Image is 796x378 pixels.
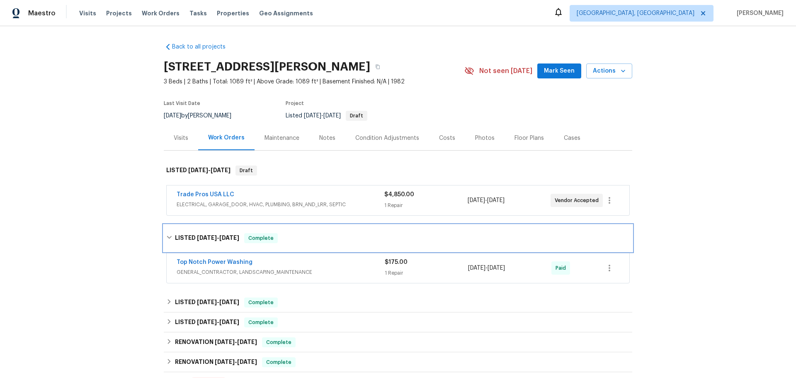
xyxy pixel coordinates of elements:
span: Project [286,101,304,106]
span: [DATE] [197,235,217,241]
span: - [304,113,341,119]
div: Floor Plans [514,134,544,142]
span: [DATE] [237,359,257,365]
span: [DATE] [215,339,235,345]
span: Mark Seen [544,66,575,76]
span: [DATE] [164,113,181,119]
div: Condition Adjustments [355,134,419,142]
span: Not seen [DATE] [479,67,532,75]
span: [DATE] [219,235,239,241]
div: Visits [174,134,188,142]
h6: LISTED [175,317,239,327]
a: Back to all projects [164,43,243,51]
h6: RENOVATION [175,337,257,347]
div: 1 Repair [384,201,467,210]
span: Work Orders [142,9,180,17]
span: - [197,319,239,325]
h6: LISTED [166,166,231,176]
h6: LISTED [175,233,239,243]
span: Paid [556,264,569,272]
div: Maintenance [265,134,299,142]
span: [DATE] [219,319,239,325]
button: Copy Address [370,59,385,74]
span: Complete [245,318,277,327]
div: Work Orders [208,134,245,142]
a: Trade Pros USA LLC [177,192,234,198]
span: [DATE] [197,299,217,305]
span: Complete [263,338,295,346]
span: [DATE] [487,198,505,203]
div: LISTED [DATE]-[DATE]Complete [164,225,632,251]
span: Projects [106,9,132,17]
span: - [215,359,257,365]
div: 1 Repair [385,269,468,277]
div: RENOVATION [DATE]-[DATE]Complete [164,352,632,372]
span: [DATE] [468,198,485,203]
span: Last Visit Date [164,101,200,106]
span: - [468,196,505,205]
span: Complete [245,234,277,242]
span: [DATE] [304,113,321,119]
span: Draft [347,113,366,118]
span: $4,850.00 [384,192,414,198]
span: [DATE] [468,265,485,271]
span: GENERAL_CONTRACTOR, LANDSCAPING_MAINTENANCE [177,268,385,276]
div: Cases [564,134,580,142]
span: Listed [286,113,367,119]
span: - [215,339,257,345]
span: Properties [217,9,249,17]
span: Complete [245,298,277,307]
span: [DATE] [323,113,341,119]
span: Tasks [189,10,207,16]
span: Actions [593,66,626,76]
span: [DATE] [237,339,257,345]
span: - [468,264,505,272]
span: [DATE] [188,167,208,173]
a: Top Notch Power Washing [177,259,252,265]
span: [DATE] [215,359,235,365]
span: [DATE] [211,167,231,173]
h2: [STREET_ADDRESS][PERSON_NAME] [164,63,370,71]
span: [DATE] [488,265,505,271]
div: LISTED [DATE]-[DATE]Complete [164,293,632,312]
div: Costs [439,134,455,142]
h6: LISTED [175,298,239,307]
div: Photos [475,134,495,142]
div: LISTED [DATE]-[DATE]Complete [164,312,632,332]
div: LISTED [DATE]-[DATE]Draft [164,157,632,184]
div: Notes [319,134,335,142]
span: [GEOGRAPHIC_DATA], [GEOGRAPHIC_DATA] [577,9,694,17]
h6: RENOVATION [175,357,257,367]
button: Mark Seen [537,63,581,79]
span: Visits [79,9,96,17]
span: Geo Assignments [259,9,313,17]
span: $175.00 [385,259,408,265]
span: [PERSON_NAME] [733,9,784,17]
span: Maestro [28,9,56,17]
span: ELECTRICAL, GARAGE_DOOR, HVAC, PLUMBING, BRN_AND_LRR, SEPTIC [177,200,384,209]
div: by [PERSON_NAME] [164,111,241,121]
span: Complete [263,358,295,366]
span: - [188,167,231,173]
span: 3 Beds | 2 Baths | Total: 1089 ft² | Above Grade: 1089 ft² | Basement Finished: N/A | 1982 [164,78,464,86]
span: - [197,235,239,241]
span: Vendor Accepted [555,196,602,205]
span: - [197,299,239,305]
span: Draft [236,166,256,175]
div: RENOVATION [DATE]-[DATE]Complete [164,332,632,352]
span: [DATE] [197,319,217,325]
span: [DATE] [219,299,239,305]
button: Actions [586,63,632,79]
